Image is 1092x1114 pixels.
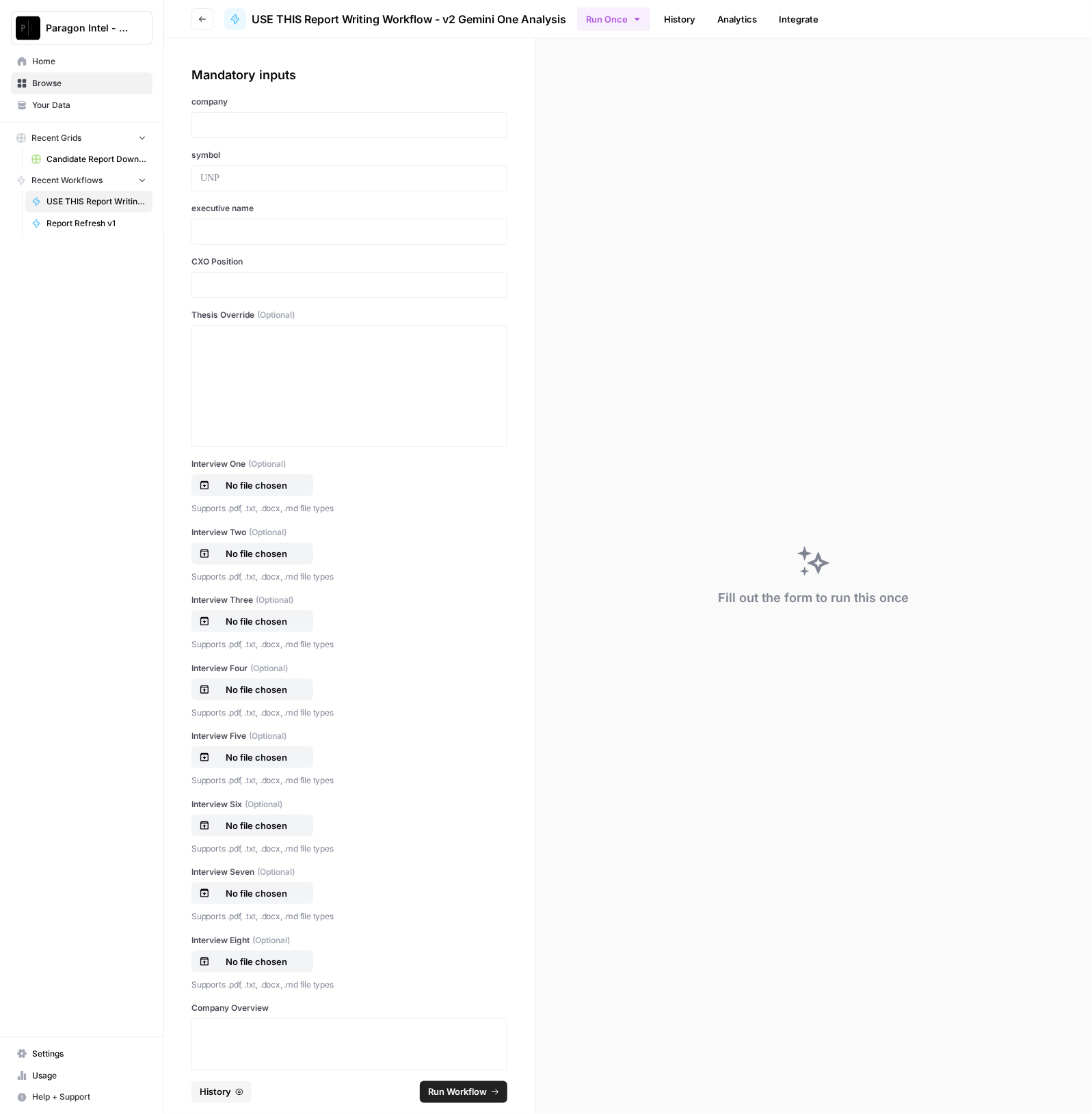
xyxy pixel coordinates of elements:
[213,547,300,560] p: No file chosen
[32,1048,146,1060] span: Settings
[428,1085,487,1099] span: Run Workflow
[32,77,146,90] span: Browse
[191,309,507,321] label: Thesis Override
[191,256,507,268] label: CXO Position
[191,662,507,675] label: Interview Four
[32,1070,146,1082] span: Usage
[191,458,507,470] label: Interview One
[191,149,507,161] label: symbol
[191,910,507,923] p: Supports .pdf, .txt, .docx, .md file types
[200,1085,231,1099] span: History
[25,213,152,234] a: Report Refresh v1
[191,951,313,973] button: No file chosen
[32,55,146,68] span: Home
[191,526,507,539] label: Interview Two
[11,170,152,191] button: Recent Workflows
[32,99,146,111] span: Your Data
[191,638,507,651] p: Supports .pdf, .txt, .docx, .md file types
[25,148,152,170] a: Candidate Report Download Sheet
[46,21,129,35] span: Paragon Intel - Bill / Ty / [PERSON_NAME] R&D
[191,610,313,632] button: No file chosen
[11,1065,152,1087] a: Usage
[191,1002,507,1014] label: Company Overview
[191,866,507,878] label: Interview Seven
[11,1043,152,1065] a: Settings
[25,191,152,213] a: USE THIS Report Writing Workflow - v2 Gemini One Analysis
[718,588,909,608] div: Fill out the form to run this once
[191,746,313,768] button: No file chosen
[252,934,290,947] span: (Optional)
[252,11,566,27] span: USE THIS Report Writing Workflow - v2 Gemini One Analysis
[191,934,507,947] label: Interview Eight
[191,570,507,584] p: Supports .pdf, .txt, .docx, .md file types
[224,8,566,30] a: USE THIS Report Writing Workflow - v2 Gemini One Analysis
[31,174,103,187] span: Recent Workflows
[191,774,507,787] p: Supports .pdf, .txt, .docx, .md file types
[191,815,313,837] button: No file chosen
[11,51,152,72] a: Home
[213,886,300,900] p: No file chosen
[191,706,507,720] p: Supports .pdf, .txt, .docx, .md file types
[213,478,300,492] p: No file chosen
[11,1087,152,1109] button: Help + Support
[191,978,507,992] p: Supports .pdf, .txt, .docx, .md file types
[191,543,313,565] button: No file chosen
[257,866,295,878] span: (Optional)
[32,1091,146,1104] span: Help + Support
[256,594,293,606] span: (Optional)
[46,195,146,208] span: USE THIS Report Writing Workflow - v2 Gemini One Analysis
[709,8,765,30] a: Analytics
[191,474,313,496] button: No file chosen
[46,153,146,165] span: Candidate Report Download Sheet
[191,730,507,742] label: Interview Five
[213,750,300,764] p: No file chosen
[191,66,507,85] div: Mandatory inputs
[191,1081,252,1103] button: History
[577,8,650,31] button: Run Once
[191,202,507,215] label: executive name
[656,8,704,30] a: History
[257,309,295,321] span: (Optional)
[11,128,152,148] button: Recent Grids
[11,11,152,45] button: Workspace: Paragon Intel - Bill / Ty / Colby R&D
[248,458,286,470] span: (Optional)
[191,594,507,606] label: Interview Three
[213,614,300,628] p: No file chosen
[11,94,152,116] a: Your Data
[771,8,827,30] a: Integrate
[213,683,300,696] p: No file chosen
[245,798,282,811] span: (Optional)
[191,882,313,904] button: No file chosen
[46,217,146,230] span: Report Refresh v1
[11,72,152,94] a: Browse
[191,842,507,856] p: Supports .pdf, .txt, .docx, .md file types
[213,819,300,832] p: No file chosen
[16,16,40,40] img: Paragon Intel - Bill / Ty / Colby R&D Logo
[250,662,288,675] span: (Optional)
[191,798,507,811] label: Interview Six
[191,96,507,108] label: company
[249,730,287,742] span: (Optional)
[191,679,313,701] button: No file chosen
[249,526,287,539] span: (Optional)
[191,502,507,515] p: Supports .pdf, .txt, .docx, .md file types
[420,1081,507,1103] button: Run Workflow
[213,955,300,968] p: No file chosen
[31,132,81,144] span: Recent Grids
